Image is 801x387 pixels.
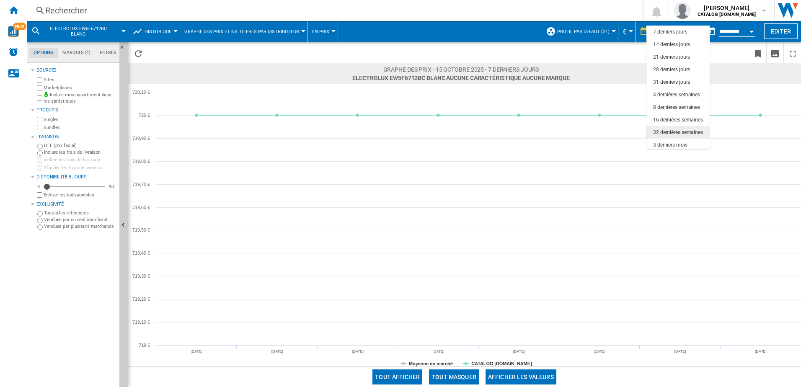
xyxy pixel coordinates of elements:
[653,66,690,73] div: 28 derniers jours
[653,116,703,124] div: 16 dernières semaines
[653,104,700,111] div: 8 dernières semaines
[653,28,687,36] div: 7 derniers jours
[653,91,700,98] div: 4 dernières semaines
[653,142,687,149] div: 3 derniers mois
[653,54,690,61] div: 21 derniers jours
[653,79,690,86] div: 31 derniers jours
[653,129,703,136] div: 32 dernières semaines
[653,41,690,48] div: 14 derniers jours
